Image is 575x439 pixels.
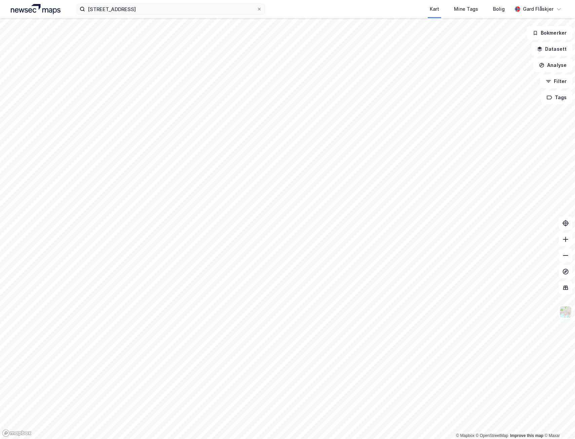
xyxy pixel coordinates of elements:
button: Analyse [533,58,572,72]
div: Kart [430,5,439,13]
a: Mapbox homepage [2,429,32,437]
img: Z [559,306,572,318]
a: OpenStreetMap [476,433,508,438]
button: Datasett [531,42,572,56]
div: Gard Flåskjer [523,5,553,13]
button: Tags [541,91,572,104]
button: Filter [540,75,572,88]
div: Mine Tags [454,5,478,13]
img: logo.a4113a55bc3d86da70a041830d287a7e.svg [11,4,61,14]
button: Bokmerker [527,26,572,40]
a: Mapbox [456,433,474,438]
div: Bolig [493,5,505,13]
input: Søk på adresse, matrikkel, gårdeiere, leietakere eller personer [85,4,257,14]
div: Kontrollprogram for chat [541,407,575,439]
iframe: Chat Widget [541,407,575,439]
a: Improve this map [510,433,543,438]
